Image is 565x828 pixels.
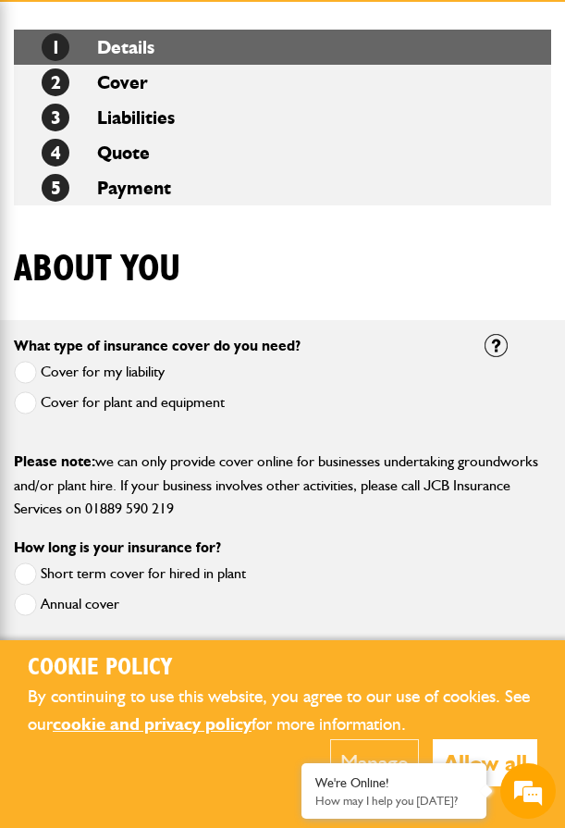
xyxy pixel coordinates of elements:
div: We're Online! [315,775,473,791]
span: 5 [42,174,69,202]
span: 4 [42,139,69,167]
span: Please note: [14,452,95,470]
li: Cover [14,65,551,100]
span: 1 [42,33,69,61]
a: cookie and privacy policy [53,713,252,735]
label: How long is your insurance for? [14,540,221,555]
span: 3 [42,104,69,131]
li: Details [14,30,551,65]
button: Allow all [433,739,537,786]
li: Payment [14,170,551,205]
label: Annual cover [14,593,119,616]
span: 2 [42,68,69,96]
button: Manage [330,739,419,786]
li: Quote [14,135,551,170]
li: Liabilities [14,100,551,135]
h1: About you [14,247,180,291]
label: Cover for my liability [14,361,165,384]
label: Short term cover for hired in plant [14,562,246,586]
label: Cover for plant and equipment [14,391,225,414]
h2: Cookie Policy [28,654,537,683]
p: How may I help you today? [315,794,473,808]
p: we can only provide cover online for businesses undertaking groundworks and/or plant hire. If you... [14,450,551,521]
label: What type of insurance cover do you need? [14,339,301,353]
p: By continuing to use this website, you agree to our use of cookies. See our for more information. [28,683,537,739]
